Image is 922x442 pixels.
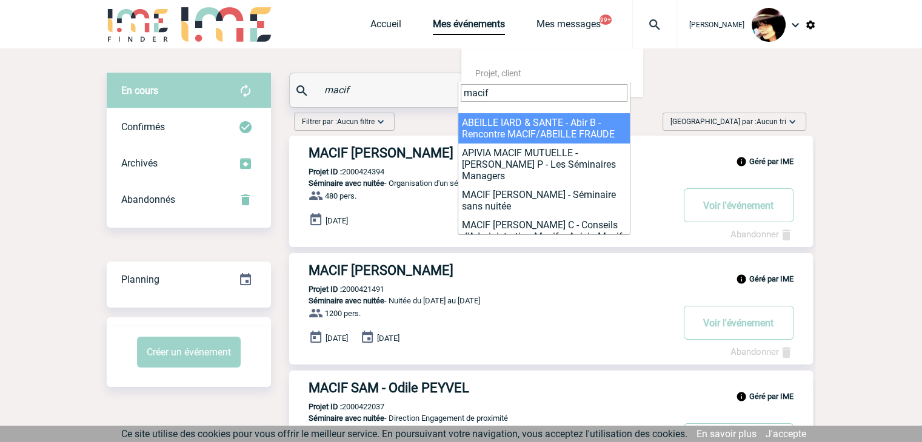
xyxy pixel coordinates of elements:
span: [DATE] [326,216,348,225]
b: Géré par IME [749,157,793,166]
span: Séminaire avec nuitée [309,414,384,423]
b: Projet ID : [309,285,342,294]
img: baseline_expand_more_white_24dp-b.png [375,116,387,128]
p: - Organisation d'un séminaire managers DDRS - Novembre 202 [289,179,672,188]
span: En cours [121,85,158,96]
h3: MACIF SAM - Odile PEYVEL [309,380,672,395]
button: Créer un événement [137,337,241,368]
input: Rechercher un événement par son nom [321,81,591,99]
a: Abandonner [730,346,793,357]
span: Confirmés [121,121,165,133]
img: info_black_24dp.svg [736,156,747,167]
a: Mes messages [536,18,601,35]
h3: MACIF [PERSON_NAME] [309,263,672,278]
span: Filtrer par : [302,116,375,128]
a: En savoir plus [697,428,757,440]
img: baseline_expand_more_white_24dp-b.png [786,116,798,128]
button: 99+ [600,15,612,25]
p: - Direction Engagement de proximité [289,414,672,423]
b: Géré par IME [749,274,793,283]
span: 480 pers. [325,191,356,200]
span: Aucun filtre [337,117,375,126]
span: Abandonnés [121,194,175,205]
span: [DATE] [326,334,348,343]
span: Planning [121,274,159,285]
span: [DATE] [377,334,399,343]
span: [GEOGRAPHIC_DATA] par : [670,116,786,128]
p: 2000421491 [289,285,384,294]
img: 101023-0.jpg [752,8,786,42]
a: Planning [107,261,271,297]
span: [PERSON_NAME] [689,21,744,29]
li: MACIF [PERSON_NAME] C - Conseils d'Administration Macif x Apivia Macif Mutuelle [458,216,630,257]
div: Retrouvez ici tous vos événements organisés par date et état d'avancement [107,262,271,298]
li: ABEILLE IARD & SANTE - Abir B - Rencontre MACIF/ABEILLE FRAUDE [458,113,630,143]
a: Mes événements [433,18,505,35]
p: 2000422037 [289,402,384,411]
b: Projet ID : [309,167,342,176]
a: MACIF [PERSON_NAME] [289,145,813,160]
li: APIVIA MACIF MUTUELLE - [PERSON_NAME] P - Les Séminaires Managers [458,143,630,185]
b: Projet ID : [309,402,342,411]
b: Géré par IME [749,392,793,401]
a: MACIF SAM - Odile PEYVEL [289,380,813,395]
span: Ce site utilise des cookies pour vous offrir le meilleur service. En poursuivant votre navigation... [121,428,687,440]
a: MACIF [PERSON_NAME] [289,263,813,278]
img: info_black_24dp.svg [736,391,747,402]
span: Séminaire avec nuitée [309,179,384,188]
a: Accueil [370,18,401,35]
button: Voir l'événement [684,306,793,340]
h3: MACIF [PERSON_NAME] [309,145,672,160]
div: Retrouvez ici tous les événements que vous avez décidé d'archiver [107,145,271,182]
div: Retrouvez ici tous vos évènements avant confirmation [107,73,271,109]
button: Voir l'événement [684,188,793,222]
a: J'accepte [766,428,806,440]
img: info_black_24dp.svg [736,274,747,285]
li: MACIF [PERSON_NAME] - Séminaire sans nuitée [458,185,630,216]
span: Archivés [121,157,158,169]
img: IME-Finder [107,7,170,42]
span: 1200 pers. [325,309,361,318]
span: Aucun tri [757,117,786,126]
div: Retrouvez ici tous vos événements annulés [107,182,271,218]
a: Abandonner [730,229,793,240]
p: - Nuitée du [DATE] au [DATE] [289,296,672,305]
span: Projet, client [475,68,521,78]
span: Séminaire avec nuitée [309,296,384,305]
p: 2000424394 [289,167,384,176]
